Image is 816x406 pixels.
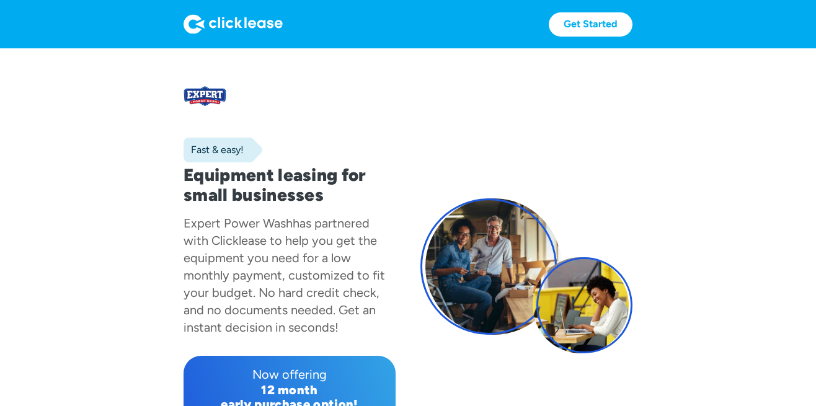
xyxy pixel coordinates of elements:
[184,216,385,335] div: has partnered with Clicklease to help you get the equipment you need for a low monthly payment, c...
[549,12,632,37] a: Get Started
[533,257,629,353] img: A woman sitting at her computer outside.
[184,14,283,34] img: Logo
[184,216,293,231] div: Expert Power Wash
[184,165,396,205] h1: Equipment leasing for small businesses
[193,366,386,383] div: Now offering
[184,144,244,156] div: Fast & easy!
[193,383,386,397] div: 12 month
